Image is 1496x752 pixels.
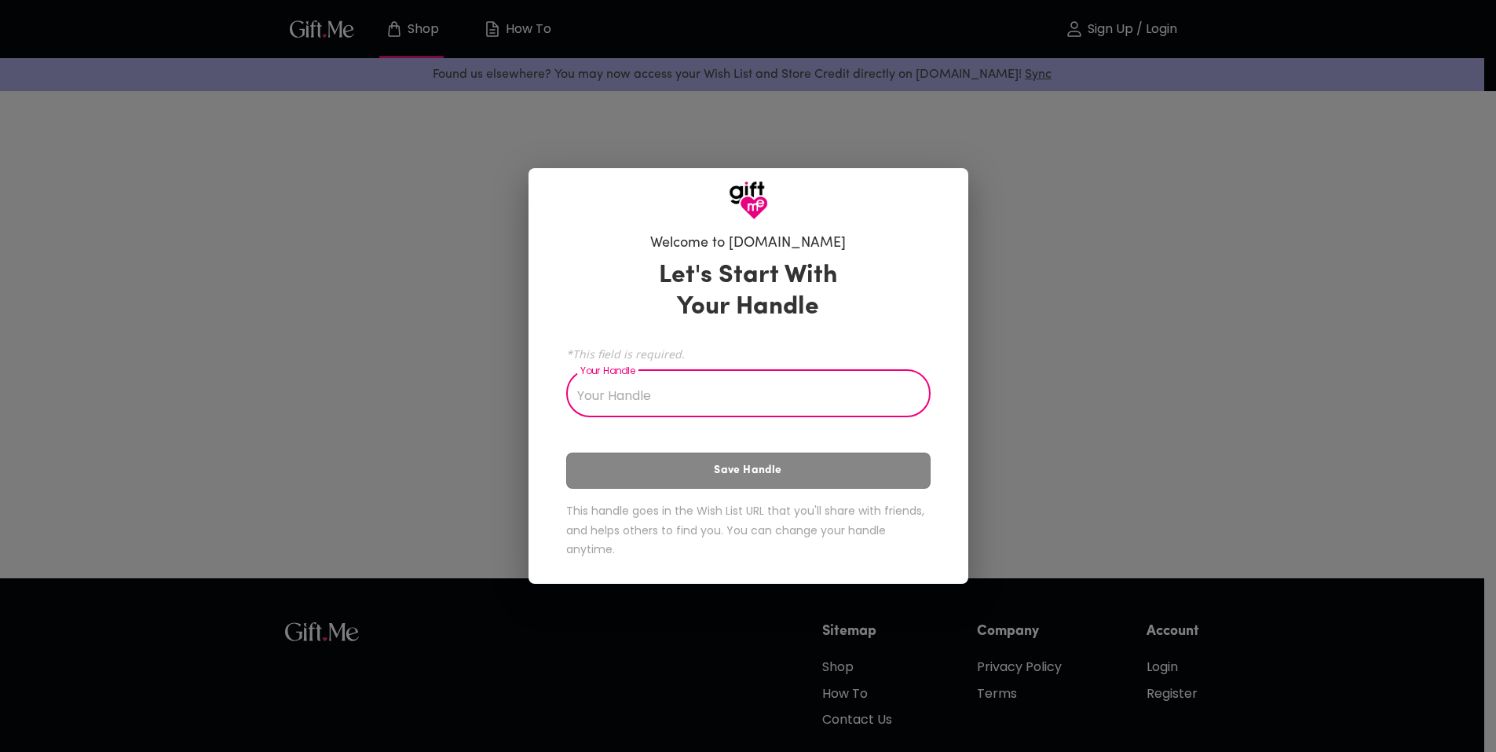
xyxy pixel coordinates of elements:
[566,373,913,417] input: Your Handle
[566,347,931,361] span: *This field is required.
[566,501,931,559] h6: This handle goes in the Wish List URL that you'll share with friends, and helps others to find yo...
[650,234,846,253] h6: Welcome to [DOMAIN_NAME]
[729,181,768,220] img: GiftMe Logo
[639,260,858,323] h3: Let's Start With Your Handle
